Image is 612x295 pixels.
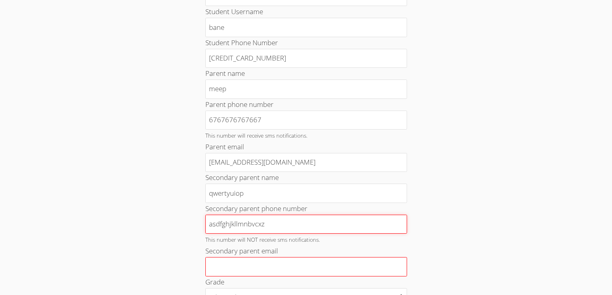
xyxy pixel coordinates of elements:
[205,277,224,287] label: Grade
[205,38,278,47] label: Student Phone Number
[205,69,245,78] label: Parent name
[205,7,263,16] label: Student Username
[205,100,274,109] label: Parent phone number
[205,246,278,255] label: Secondary parent email
[205,132,307,139] small: This number will receive sms notifications.
[205,173,279,182] label: Secondary parent name
[205,204,307,213] label: Secondary parent phone number
[205,142,244,151] label: Parent email
[205,236,320,243] small: This number will NOT receive sms notifications.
